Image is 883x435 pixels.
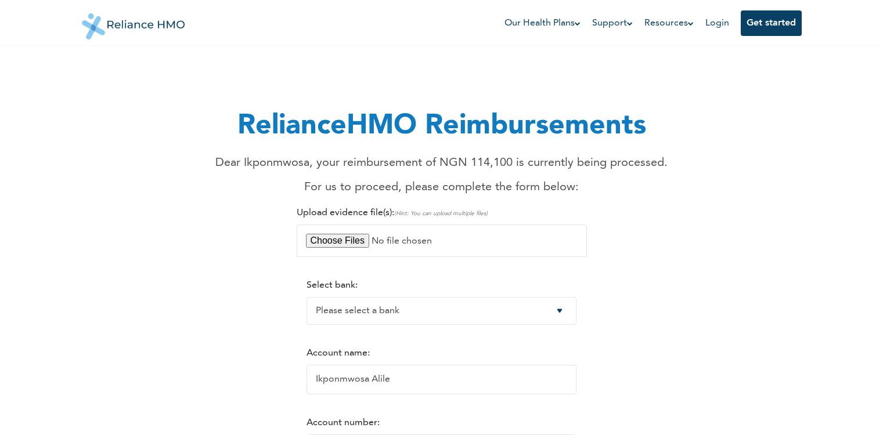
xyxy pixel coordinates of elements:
span: (Hint: You can upload multiple files) [394,211,488,216]
a: Our Health Plans [504,16,581,30]
h1: RelianceHMO Reimbursements [215,106,668,147]
label: Account name: [307,349,370,358]
button: Get started [741,10,802,36]
a: Support [592,16,633,30]
img: Reliance HMO's Logo [82,5,185,39]
a: Resources [644,16,694,30]
a: Login [705,19,729,28]
p: For us to proceed, please complete the form below: [215,179,668,196]
label: Account number: [307,418,380,427]
label: Upload evidence file(s): [297,208,488,217]
label: Select bank: [307,281,358,290]
p: Dear Ikponmwosa, your reimbursement of NGN 114,100 is currently being processed. [215,154,668,172]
